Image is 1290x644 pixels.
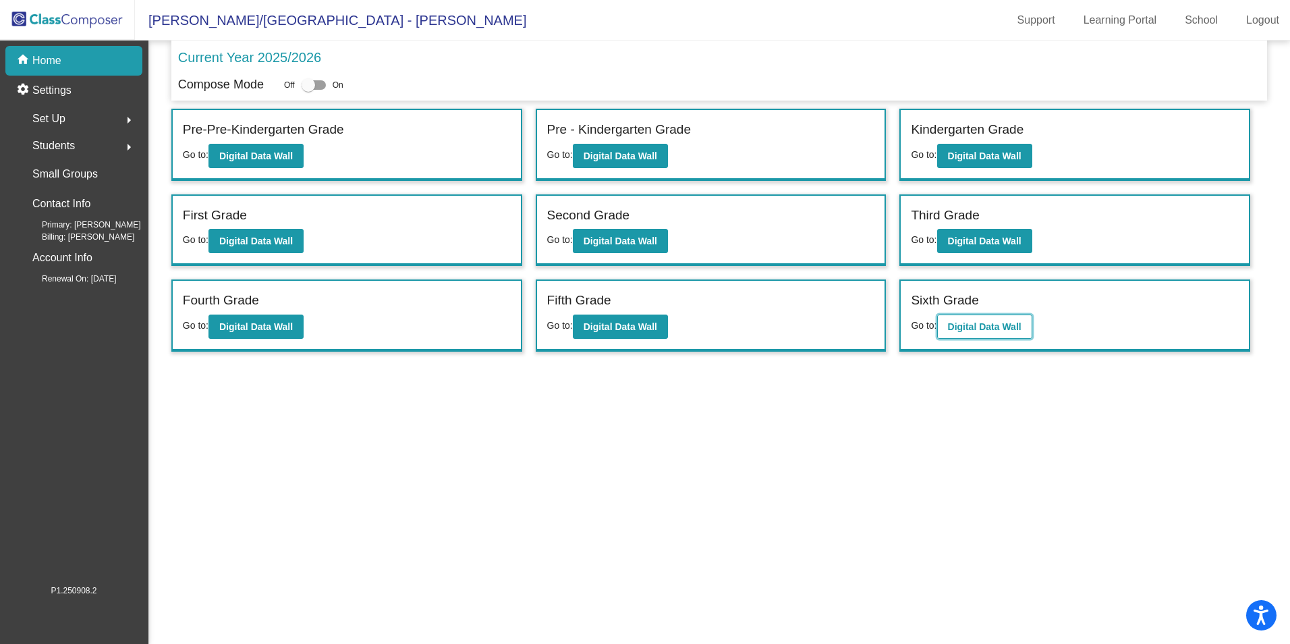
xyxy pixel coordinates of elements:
[208,144,304,168] button: Digital Data Wall
[20,231,134,243] span: Billing: [PERSON_NAME]
[547,206,630,225] label: Second Grade
[32,82,72,99] p: Settings
[948,236,1021,246] b: Digital Data Wall
[584,236,657,246] b: Digital Data Wall
[16,53,32,69] mat-icon: home
[208,229,304,253] button: Digital Data Wall
[183,149,208,160] span: Go to:
[32,136,75,155] span: Students
[219,236,293,246] b: Digital Data Wall
[32,248,92,267] p: Account Info
[219,321,293,332] b: Digital Data Wall
[1174,9,1229,31] a: School
[121,139,137,155] mat-icon: arrow_right
[948,151,1021,161] b: Digital Data Wall
[121,112,137,128] mat-icon: arrow_right
[333,79,343,91] span: On
[183,120,344,140] label: Pre-Pre-Kindergarten Grade
[911,291,978,311] label: Sixth Grade
[32,109,65,128] span: Set Up
[32,53,61,69] p: Home
[183,320,208,331] span: Go to:
[547,291,611,311] label: Fifth Grade
[178,76,264,94] p: Compose Mode
[911,234,936,245] span: Go to:
[135,9,526,31] span: [PERSON_NAME]/[GEOGRAPHIC_DATA] - [PERSON_NAME]
[937,229,1032,253] button: Digital Data Wall
[20,219,141,231] span: Primary: [PERSON_NAME]
[584,321,657,332] b: Digital Data Wall
[573,144,668,168] button: Digital Data Wall
[20,273,116,285] span: Renewal On: [DATE]
[1073,9,1168,31] a: Learning Portal
[219,151,293,161] b: Digital Data Wall
[573,315,668,339] button: Digital Data Wall
[547,120,691,140] label: Pre - Kindergarten Grade
[32,194,90,213] p: Contact Info
[183,291,259,311] label: Fourth Grade
[284,79,295,91] span: Off
[573,229,668,253] button: Digital Data Wall
[547,149,573,160] span: Go to:
[948,321,1021,332] b: Digital Data Wall
[584,151,657,161] b: Digital Data Wall
[937,144,1032,168] button: Digital Data Wall
[208,315,304,339] button: Digital Data Wall
[937,315,1032,339] button: Digital Data Wall
[178,47,321,68] p: Current Year 2025/2026
[547,320,573,331] span: Go to:
[183,206,247,225] label: First Grade
[32,165,98,184] p: Small Groups
[16,82,32,99] mat-icon: settings
[911,206,979,225] label: Third Grade
[547,234,573,245] span: Go to:
[911,120,1023,140] label: Kindergarten Grade
[911,320,936,331] span: Go to:
[911,149,936,160] span: Go to:
[1007,9,1066,31] a: Support
[183,234,208,245] span: Go to:
[1235,9,1290,31] a: Logout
